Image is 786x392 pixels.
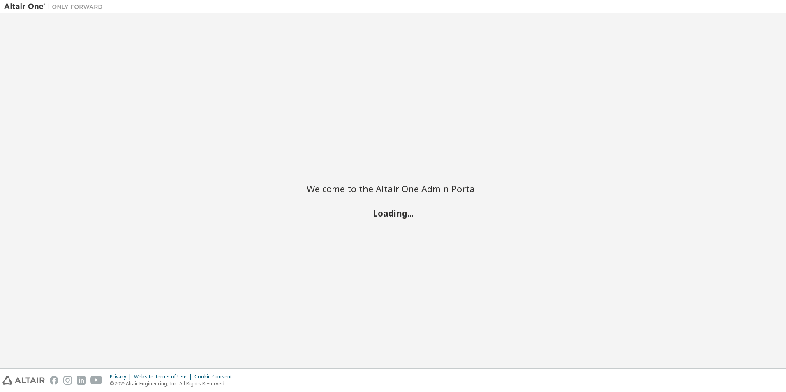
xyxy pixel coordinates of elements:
[307,183,479,194] h2: Welcome to the Altair One Admin Portal
[2,376,45,385] img: altair_logo.svg
[90,376,102,385] img: youtube.svg
[63,376,72,385] img: instagram.svg
[110,380,237,387] p: © 2025 Altair Engineering, Inc. All Rights Reserved.
[4,2,107,11] img: Altair One
[77,376,86,385] img: linkedin.svg
[110,374,134,380] div: Privacy
[134,374,194,380] div: Website Terms of Use
[194,374,237,380] div: Cookie Consent
[50,376,58,385] img: facebook.svg
[307,208,479,219] h2: Loading...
